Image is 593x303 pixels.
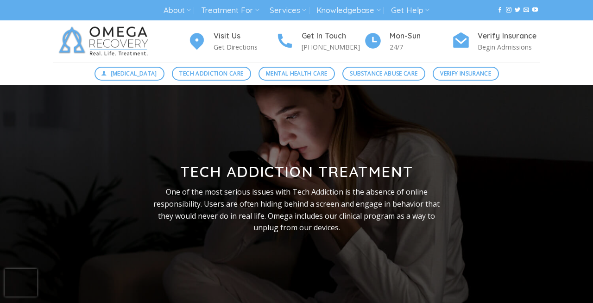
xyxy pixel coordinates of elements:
[478,42,540,52] p: Begin Admissions
[302,42,364,52] p: [PHONE_NUMBER]
[201,2,259,19] a: Treatment For
[180,162,413,181] strong: Tech Addiction Treatment
[172,67,251,81] a: Tech Addiction Care
[302,30,364,42] h4: Get In Touch
[390,30,452,42] h4: Mon-Sun
[146,186,447,234] p: One of the most serious issues with Tech Addiction is the absence of online responsibility. Users...
[391,2,429,19] a: Get Help
[259,67,335,81] a: Mental Health Care
[214,42,276,52] p: Get Directions
[390,42,452,52] p: 24/7
[276,30,364,53] a: Get In Touch [PHONE_NUMBER]
[497,7,503,13] a: Follow on Facebook
[478,30,540,42] h4: Verify Insurance
[164,2,191,19] a: About
[270,2,306,19] a: Services
[214,30,276,42] h4: Visit Us
[532,7,538,13] a: Follow on YouTube
[5,269,37,297] iframe: reCAPTCHA
[316,2,380,19] a: Knowledgebase
[342,67,425,81] a: Substance Abuse Care
[433,67,499,81] a: Verify Insurance
[506,7,511,13] a: Follow on Instagram
[188,30,276,53] a: Visit Us Get Directions
[53,20,158,62] img: Omega Recovery
[350,69,417,78] span: Substance Abuse Care
[95,67,165,81] a: [MEDICAL_DATA]
[440,69,491,78] span: Verify Insurance
[515,7,520,13] a: Follow on Twitter
[179,69,243,78] span: Tech Addiction Care
[111,69,157,78] span: [MEDICAL_DATA]
[452,30,540,53] a: Verify Insurance Begin Admissions
[266,69,327,78] span: Mental Health Care
[524,7,529,13] a: Send us an email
